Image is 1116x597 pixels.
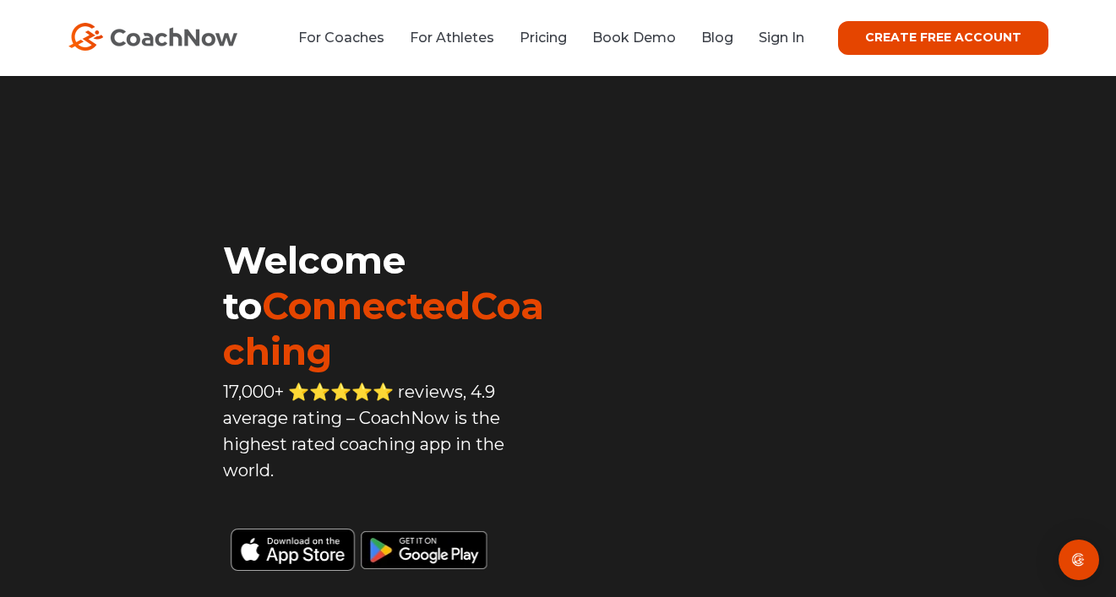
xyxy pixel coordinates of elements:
a: CREATE FREE ACCOUNT [838,21,1048,55]
a: Sign In [759,30,804,46]
a: For Coaches [298,30,384,46]
div: Open Intercom Messenger [1059,540,1099,580]
a: Pricing [520,30,567,46]
img: CoachNow Logo [68,23,237,51]
a: Book Demo [592,30,676,46]
a: Blog [701,30,733,46]
a: For Athletes [410,30,494,46]
span: 17,000+ ⭐️⭐️⭐️⭐️⭐️ reviews, 4.9 average rating – CoachNow is the highest rated coaching app in th... [223,382,504,480]
span: ConnectedCoaching [223,283,544,374]
img: Black Download CoachNow on the App Store Button [223,520,558,571]
h1: Welcome to [223,237,558,374]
